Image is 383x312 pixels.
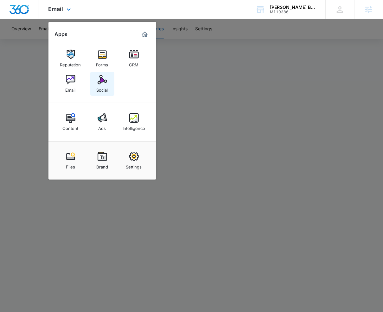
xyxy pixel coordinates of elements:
div: Content [63,123,79,131]
div: Files [66,161,75,169]
a: Reputation [59,46,83,70]
a: Settings [122,149,146,173]
div: account name [270,5,316,10]
div: Settings [126,161,142,169]
a: Brand [90,149,114,173]
div: Forms [96,59,108,67]
div: Email [66,84,76,93]
div: CRM [129,59,139,67]
a: Content [59,110,83,134]
div: Ads [99,123,106,131]
a: Intelligence [122,110,146,134]
div: account id [270,10,316,14]
a: CRM [122,46,146,70]
div: Social [97,84,108,93]
a: Forms [90,46,114,70]
a: Marketing 360® Dashboard [140,29,150,40]
a: Social [90,72,114,96]
a: Email [59,72,83,96]
div: Reputation [60,59,81,67]
div: Intelligence [123,123,145,131]
a: Files [59,149,83,173]
h2: Apps [55,31,68,37]
div: Brand [96,161,108,169]
span: Email [48,6,63,12]
a: Ads [90,110,114,134]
